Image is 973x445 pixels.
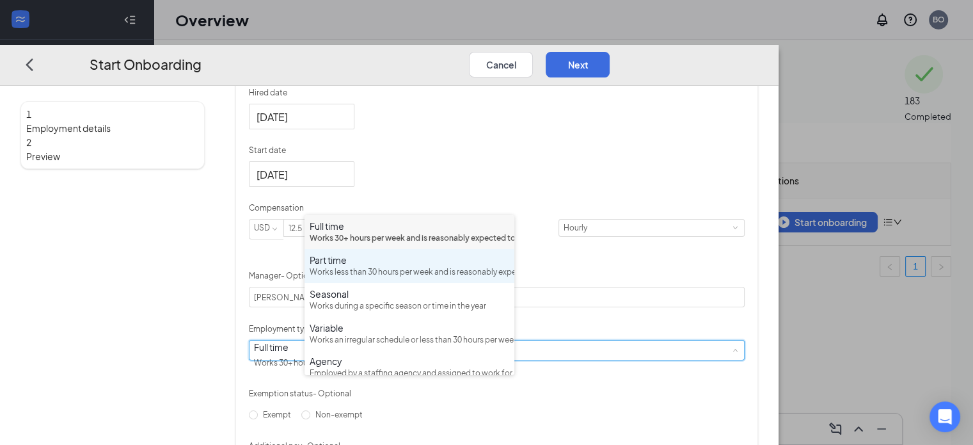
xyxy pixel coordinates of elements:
[26,136,31,148] span: 2
[310,266,509,279] div: Works less than 30 hours per week and is reasonably expected to work
[249,387,745,399] p: Exemption status
[257,108,344,124] input: Aug 26, 2025
[310,254,509,266] div: Part time
[310,287,509,300] div: Seasonal
[310,334,509,346] div: Works an irregular schedule or less than 30 hours per week
[310,321,509,334] div: Variable
[249,202,745,214] p: Compensation
[281,271,319,280] span: - Optional
[310,300,509,312] div: Works during a specific season or time in the year
[310,409,368,419] span: Non-exempt
[310,232,509,245] div: Works 30+ hours per week and is reasonably expected to work
[929,401,960,432] div: Open Intercom Messenger
[254,340,479,353] div: Full time
[310,368,509,380] div: Employed by a staffing agency and assigned to work for another company
[249,87,745,99] p: Hired date
[90,53,202,74] h3: Start Onboarding
[257,166,344,182] input: Sep 1, 2025
[546,51,610,77] button: Next
[249,323,745,334] p: Employment type
[254,220,279,236] div: USD
[469,51,533,77] button: Cancel
[26,149,199,163] span: Preview
[313,388,351,398] span: - Optional
[249,270,745,282] p: Manager
[26,121,199,135] span: Employment details
[254,353,479,372] div: Works 30+ hours per week and is reasonably expected to work
[310,355,509,368] div: Agency
[284,220,334,236] input: Amount
[258,409,296,419] span: Exempt
[249,145,745,156] p: Start date
[26,108,31,120] span: 1
[254,340,487,372] div: [object Object]
[564,220,596,236] div: Hourly
[310,220,509,232] div: Full time
[249,287,745,307] input: Manager name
